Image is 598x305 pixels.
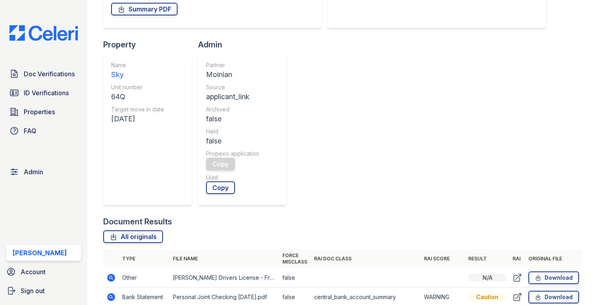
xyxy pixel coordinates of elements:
span: FAQ [24,126,36,136]
div: 64Q [111,91,164,102]
a: Download [528,291,579,303]
a: Name Sky [111,61,164,80]
div: Sky [111,69,164,80]
div: Source [206,83,259,91]
div: Uuid [206,173,259,181]
div: Moinian [206,69,259,80]
div: Name [111,61,164,69]
th: Original file [525,249,582,268]
a: Doc Verifications [6,66,81,82]
a: Admin [6,164,81,180]
a: Account [3,264,84,280]
a: Sign out [3,283,84,299]
span: Properties [24,107,55,117]
div: Document Results [103,216,172,227]
span: Admin [24,167,43,177]
a: Summary PDF [111,3,178,15]
div: Partner [206,61,259,69]
div: [PERSON_NAME] [13,248,67,258]
span: Account [21,267,45,277]
div: Property [103,39,198,50]
td: [PERSON_NAME] Drivers License - Front.jpg [170,268,280,288]
td: false [279,268,311,288]
div: false [206,113,259,124]
a: All originals [103,230,163,243]
div: Held [206,128,259,136]
th: File name [170,249,280,268]
th: RAI Doc Class [311,249,421,268]
div: [DATE] [111,113,164,124]
div: false [206,136,259,147]
td: Other [119,268,170,288]
th: Type [119,249,170,268]
span: Sign out [21,286,45,296]
div: Propexo application [206,150,259,158]
span: ID Verifications [24,88,69,98]
div: N/A [468,274,506,282]
a: ID Verifications [6,85,81,101]
th: Result [465,249,509,268]
div: applicant_link [206,91,259,102]
div: Unit number [111,83,164,91]
span: Doc Verifications [24,69,75,79]
div: Archived [206,105,259,113]
div: Caution [468,293,506,301]
a: Properties [6,104,81,120]
img: CE_Logo_Blue-a8612792a0a2168367f1c8372b55b34899dd931a85d93a1a3d3e32e68fde9ad4.png [3,25,84,41]
th: Force misclass [279,249,311,268]
a: FAQ [6,123,81,139]
a: Download [528,271,579,284]
th: RAI [509,249,525,268]
a: Copy [206,181,235,194]
th: RAI Score [421,249,465,268]
div: Target move in date [111,105,164,113]
div: Admin [198,39,293,50]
